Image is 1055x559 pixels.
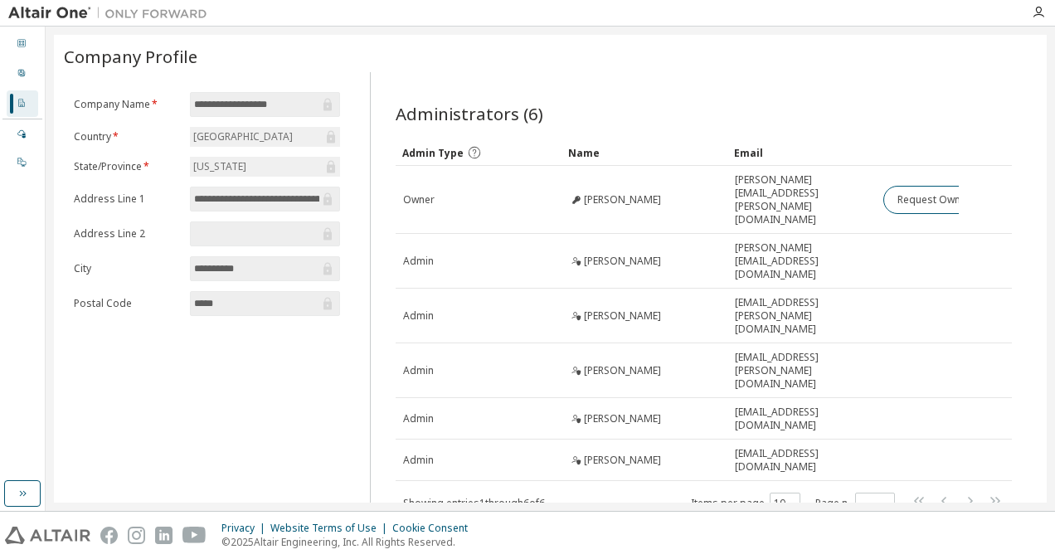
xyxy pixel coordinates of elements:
span: [PERSON_NAME] [584,364,661,377]
span: Administrators (6) [396,102,543,125]
div: User Profile [7,61,38,87]
span: Admin [403,309,434,323]
span: Company Profile [64,45,197,68]
span: [PERSON_NAME] [584,412,661,425]
span: Items per page [691,493,800,514]
label: Postal Code [74,297,180,310]
div: Name [568,139,721,166]
span: Admin [403,454,434,467]
span: [PERSON_NAME] [584,255,661,268]
span: [PERSON_NAME][EMAIL_ADDRESS][DOMAIN_NAME] [735,241,869,281]
span: [PERSON_NAME] [584,193,661,207]
div: Company Profile [7,90,38,117]
div: Dashboard [7,31,38,57]
span: Owner [403,193,435,207]
span: [EMAIL_ADDRESS][PERSON_NAME][DOMAIN_NAME] [735,351,869,391]
label: City [74,262,180,275]
span: [PERSON_NAME] [584,454,661,467]
label: Address Line 2 [74,227,180,241]
img: linkedin.svg [155,527,173,544]
div: Cookie Consent [392,522,478,535]
span: Admin Type [402,146,464,160]
button: 10 [774,497,796,510]
span: Page n. [815,493,895,514]
span: Showing entries 1 through 6 of 6 [403,496,545,510]
span: [EMAIL_ADDRESS][DOMAIN_NAME] [735,406,869,432]
label: Address Line 1 [74,192,180,206]
div: Managed [7,121,38,148]
div: On Prem [7,149,38,176]
div: Privacy [221,522,270,535]
p: © 2025 Altair Engineering, Inc. All Rights Reserved. [221,535,478,549]
span: Admin [403,412,434,425]
label: State/Province [74,160,180,173]
img: instagram.svg [128,527,145,544]
div: [GEOGRAPHIC_DATA] [190,127,339,147]
label: Company Name [74,98,180,111]
span: [EMAIL_ADDRESS][PERSON_NAME][DOMAIN_NAME] [735,296,869,336]
div: Email [734,139,870,166]
div: Website Terms of Use [270,522,392,535]
span: Admin [403,364,434,377]
button: Request Owner Change [883,186,1023,214]
div: [GEOGRAPHIC_DATA] [191,128,295,146]
img: youtube.svg [182,527,207,544]
img: facebook.svg [100,527,118,544]
label: Country [74,130,180,143]
div: [US_STATE] [190,157,339,177]
span: [PERSON_NAME] [584,309,661,323]
img: Altair One [8,5,216,22]
img: altair_logo.svg [5,527,90,544]
span: [EMAIL_ADDRESS][DOMAIN_NAME] [735,447,869,474]
span: Admin [403,255,434,268]
div: [US_STATE] [191,158,249,176]
span: [PERSON_NAME][EMAIL_ADDRESS][PERSON_NAME][DOMAIN_NAME] [735,173,869,226]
